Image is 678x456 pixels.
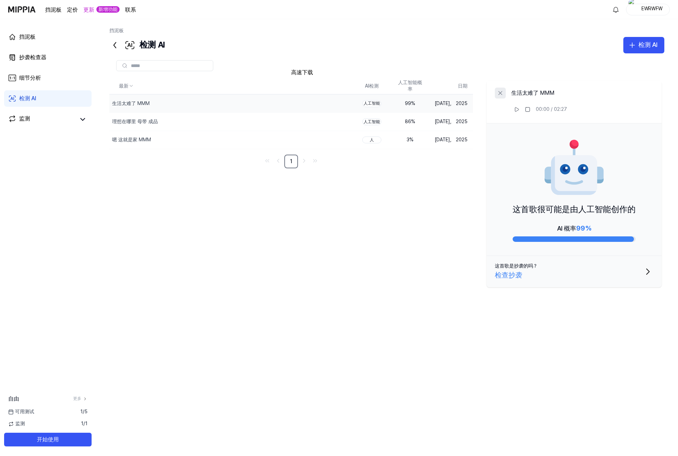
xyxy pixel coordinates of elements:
[429,131,473,149] td: [DATE]， 2025
[310,156,320,166] a: 转到最后一页
[511,89,567,97] div: 生活太难了 MMM
[96,6,120,13] div: 新增功能
[576,224,591,232] span: 99%
[429,94,473,113] td: [DATE]， 2025
[262,156,272,166] a: 转到首页
[513,203,636,216] p: 这首歌很可能是由人工智能创作的
[4,49,92,66] a: 抄袭检查器
[112,136,151,143] div: 嗯 这就是家 MMM
[83,6,94,14] a: 更新
[112,100,150,107] div: 生活太难了 MMM
[626,4,670,15] button: 轮廓EWRWFW
[19,115,30,124] div: 监测
[45,6,62,14] a: 挡泥板
[536,106,567,113] div: 00:00 / 02:27
[362,118,381,125] div: 人工智能
[4,433,92,446] button: 开始使用
[291,69,313,76] span: 高速下载
[353,78,391,94] th: AI检测
[81,420,87,427] span: 1 / 1
[639,5,665,13] div: EWRWFW
[19,53,46,62] div: 抄袭检查器
[543,137,605,199] img: 人工智能
[112,118,158,125] div: 理想在哪里 母带 成品
[495,270,522,281] div: 检查抄袭
[67,6,78,14] a: 定价
[125,6,136,14] a: 联系
[109,28,124,33] a: 挡泥板
[73,396,81,402] font: 更多
[15,408,34,415] font: 可用测试
[139,38,165,51] font: 检测 AI
[429,78,473,94] th: 日期
[19,74,41,82] div: 细节分析
[299,156,309,166] a: 转到下一页
[80,409,83,414] font: 1
[396,100,424,107] div: %
[638,40,657,50] div: 检测 AI
[284,155,298,168] a: 1
[15,420,25,427] font: 监测
[391,78,429,94] th: 人工智能概率
[4,90,92,107] a: 检测 AI
[362,136,381,143] div: 人
[557,223,591,234] div: AI 概率
[405,101,411,106] font: 99
[405,119,411,124] font: 86
[407,137,409,142] font: 3
[4,29,92,45] a: 挡泥板
[80,408,87,415] span: / 5
[4,70,92,86] a: 细节分析
[19,33,36,41] div: 挡泥板
[396,118,424,125] div: %
[495,263,538,270] div: 这首歌是抄袭的吗？
[8,395,19,403] span: 自由
[19,94,36,103] div: 检测 AI
[362,100,381,107] div: 人工智能
[396,136,424,143] div: %
[8,115,75,124] a: 监测
[429,113,473,131] td: [DATE]， 2025
[273,156,283,166] a: 转到上一页
[73,396,87,402] a: 更多
[109,155,473,168] nav: 分页
[612,5,620,14] img: 알림
[487,256,662,287] button: 这首歌是抄袭的吗？检查抄袭
[623,37,664,53] button: 检测 AI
